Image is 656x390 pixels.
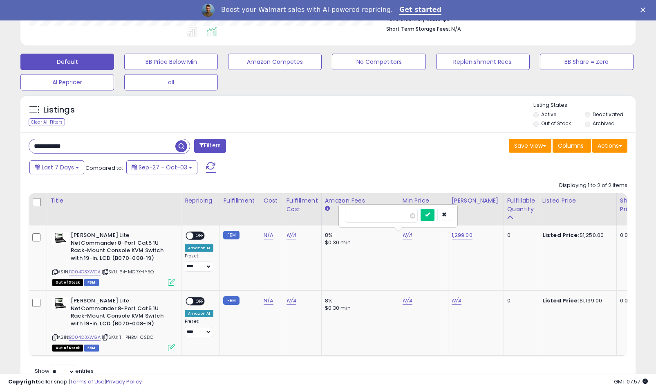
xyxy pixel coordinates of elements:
[42,163,74,171] span: Last 7 Days
[436,54,530,70] button: Replenishment Recs.
[102,334,153,340] span: | SKU: TI-PHBM-C2DQ
[592,139,627,153] button: Actions
[507,232,533,239] div: 0
[593,111,623,118] label: Deactivated
[202,4,215,17] img: Profile image for Adrian
[43,104,75,116] h5: Listings
[559,182,627,189] div: Displaying 1 to 2 of 2 items
[620,232,634,239] div: 0.00
[533,101,636,109] p: Listing States:
[620,196,636,214] div: Ship Price
[614,378,648,385] span: 2025-10-11 07:57 GMT
[194,139,226,153] button: Filters
[264,196,280,205] div: Cost
[84,279,99,286] span: FBM
[325,304,393,312] div: $0.30 min
[541,111,556,118] label: Active
[52,297,69,309] img: 41EFzu5GrAL._SL40_.jpg
[185,319,213,337] div: Preset:
[29,118,65,126] div: Clear All Filters
[124,54,218,70] button: BB Price Below Min
[325,205,330,212] small: Amazon Fees.
[52,232,175,285] div: ASIN:
[223,231,239,239] small: FBM
[507,297,533,304] div: 0
[403,231,412,239] a: N/A
[185,310,213,317] div: Amazon AI
[451,25,461,33] span: N/A
[71,297,170,329] b: [PERSON_NAME] Lite NetCommander 8-Port Cat5 1U Rack-Mount Console KVM Switch with 19-in. LCD (B07...
[403,297,412,305] a: N/A
[558,142,584,150] span: Columns
[8,378,142,386] div: seller snap | |
[52,345,83,352] span: All listings that are currently out of stock and unavailable for purchase on Amazon
[287,297,296,305] a: N/A
[287,231,296,239] a: N/A
[20,54,114,70] button: Default
[71,232,170,264] b: [PERSON_NAME] Lite NetCommander 8-Port Cat5 1U Rack-Mount Console KVM Switch with 19-in. LCD (B07...
[452,231,472,239] a: 1,299.00
[221,6,393,14] div: Boost your Walmart sales with AI-powered repricing.
[126,160,197,174] button: Sep-27 - Oct-03
[29,160,84,174] button: Last 7 Days
[452,196,500,205] div: [PERSON_NAME]
[542,232,610,239] div: $1,250.00
[193,298,206,305] span: OFF
[52,232,69,244] img: 41EFzu5GrAL._SL40_.jpg
[264,297,273,305] a: N/A
[85,164,123,172] span: Compared to:
[185,244,213,252] div: Amazon AI
[325,297,393,304] div: 8%
[542,196,613,205] div: Listed Price
[102,268,154,275] span: | SKU: 64-MCRX-IY5Q
[507,196,535,214] div: Fulfillable Quantity
[553,139,591,153] button: Columns
[69,268,101,275] a: B004C3XWGA
[69,334,101,341] a: B004C3XWGA
[325,239,393,246] div: $0.30 min
[193,232,206,239] span: OFF
[124,74,218,90] button: all
[70,378,105,385] a: Terms of Use
[52,297,175,350] div: ASIN:
[185,253,213,272] div: Preset:
[84,345,99,352] span: FBM
[52,279,83,286] span: All listings that are currently out of stock and unavailable for purchase on Amazon
[287,196,318,214] div: Fulfillment Cost
[20,74,114,90] button: AI Repricer
[640,7,649,12] div: Close
[8,378,38,385] strong: Copyright
[264,231,273,239] a: N/A
[542,297,610,304] div: $1,199.00
[223,196,256,205] div: Fulfillment
[542,297,580,304] b: Listed Price:
[386,16,442,23] b: Total Inventory Value:
[185,196,216,205] div: Repricing
[540,54,634,70] button: BB Share = Zero
[50,196,178,205] div: Title
[509,139,551,153] button: Save View
[325,232,393,239] div: 8%
[332,54,425,70] button: No Competitors
[223,296,239,305] small: FBM
[593,120,615,127] label: Archived
[325,196,396,205] div: Amazon Fees
[403,196,445,205] div: Min Price
[139,163,187,171] span: Sep-27 - Oct-03
[386,25,450,32] b: Short Term Storage Fees:
[541,120,571,127] label: Out of Stock
[452,297,461,305] a: N/A
[542,231,580,239] b: Listed Price:
[228,54,322,70] button: Amazon Competes
[399,6,441,15] a: Get started
[106,378,142,385] a: Privacy Policy
[35,367,94,375] span: Show: entries
[620,297,634,304] div: 0.00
